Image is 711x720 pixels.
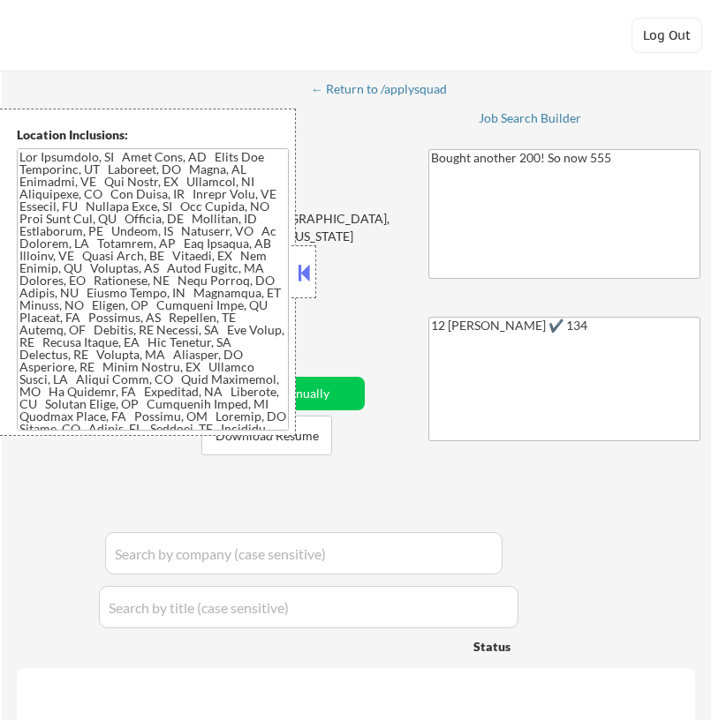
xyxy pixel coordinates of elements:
[479,112,582,124] div: Job Search Builder
[632,18,702,53] button: Log Out
[99,586,518,628] input: Search by title (case sensitive)
[311,83,464,95] div: ← Return to /applysquad
[473,630,589,662] div: Status
[311,82,464,100] a: ← Return to /applysquad
[105,532,503,574] input: Search by company (case sensitive)
[479,111,582,129] a: Job Search Builder
[17,126,289,144] div: Location Inclusions:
